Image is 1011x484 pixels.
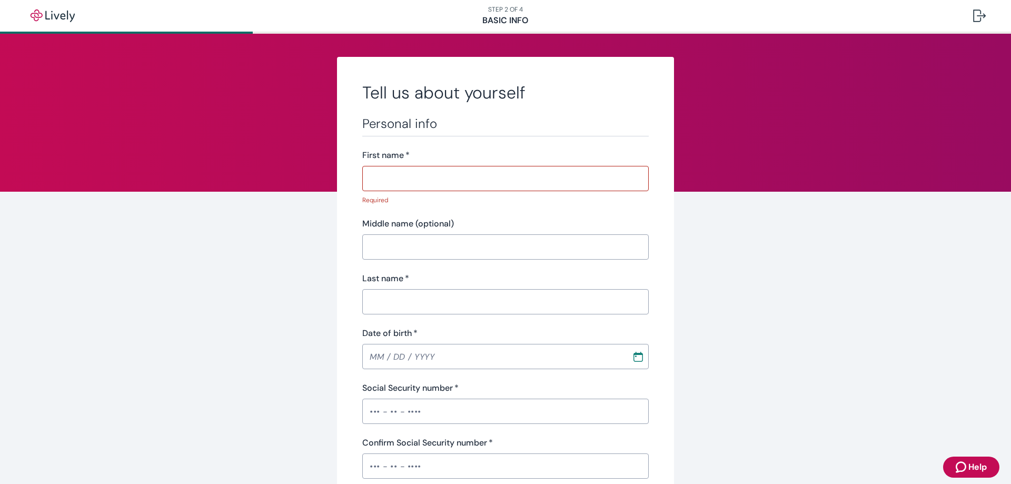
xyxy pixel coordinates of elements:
label: Social Security number [362,382,459,394]
label: Last name [362,272,409,285]
input: MM / DD / YYYY [362,346,625,367]
input: ••• - •• - •••• [362,456,649,477]
button: Log out [965,3,994,28]
h3: Personal info [362,116,649,132]
label: First name [362,149,410,162]
button: Zendesk support iconHelp [943,457,999,478]
svg: Zendesk support icon [956,461,968,473]
label: Confirm Social Security number [362,437,493,449]
svg: Calendar [633,351,643,362]
input: ••• - •• - •••• [362,401,649,422]
label: Date of birth [362,327,418,340]
label: Middle name (optional) [362,218,454,230]
span: Help [968,461,987,473]
p: Required [362,195,641,205]
img: Lively [23,9,82,22]
button: Choose date [629,347,648,366]
h2: Tell us about yourself [362,82,649,103]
